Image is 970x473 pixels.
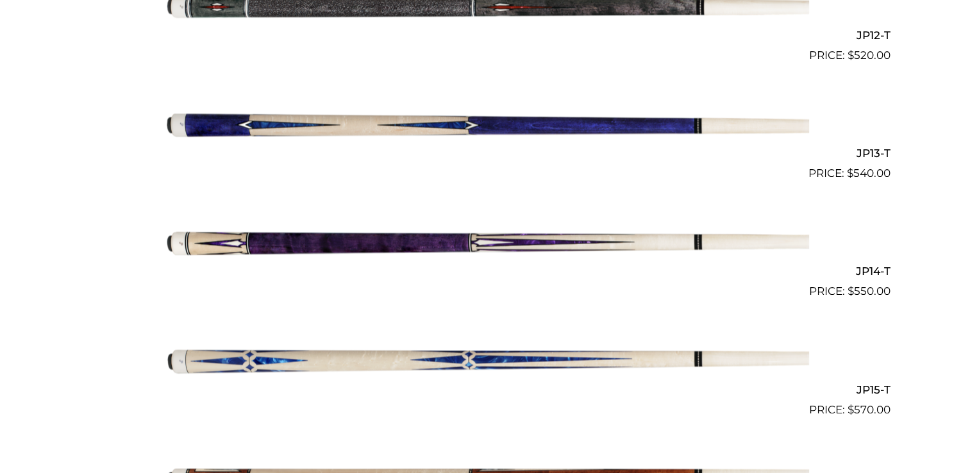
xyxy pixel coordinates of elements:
img: JP14-T [162,187,809,295]
bdi: 540.00 [847,167,891,179]
img: JP15-T [162,305,809,413]
a: JP14-T $550.00 [80,187,891,300]
span: $ [847,167,853,179]
bdi: 550.00 [848,285,891,297]
bdi: 520.00 [848,49,891,62]
a: JP15-T $570.00 [80,305,891,418]
h2: JP14-T [80,260,891,283]
h2: JP13-T [80,142,891,165]
bdi: 570.00 [848,403,891,416]
h2: JP15-T [80,378,891,401]
img: JP13-T [162,69,809,177]
span: $ [848,285,854,297]
a: JP13-T $540.00 [80,69,891,182]
span: $ [848,403,854,416]
span: $ [848,49,854,62]
h2: JP12-T [80,23,891,47]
